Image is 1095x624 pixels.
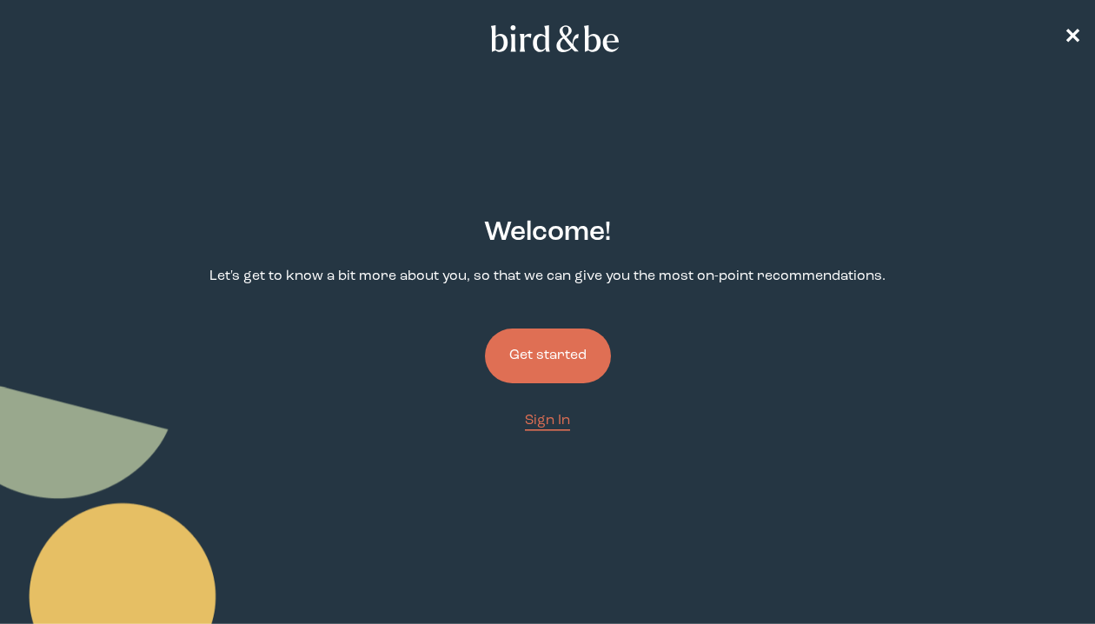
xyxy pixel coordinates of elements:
[484,213,611,253] h2: Welcome !
[1008,542,1078,607] iframe: Gorgias live chat messenger
[1064,23,1081,54] a: ✕
[209,267,886,287] p: Let's get to know a bit more about you, so that we can give you the most on-point recommendations.
[485,329,611,383] button: Get started
[525,411,570,431] a: Sign In
[525,414,570,428] span: Sign In
[485,301,611,411] a: Get started
[1064,28,1081,49] span: ✕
